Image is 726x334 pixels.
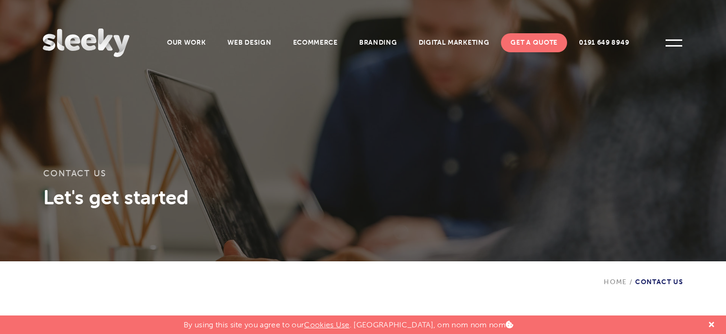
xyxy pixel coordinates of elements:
a: Digital Marketing [409,33,499,52]
a: Web Design [218,33,281,52]
a: 0191 649 8949 [569,33,638,52]
a: Our Work [157,33,216,52]
span: / [627,278,635,286]
div: Contact Us [604,261,683,286]
a: Branding [350,33,407,52]
h1: Contact Us [43,169,683,185]
img: Sleeky Web Design Newcastle [43,29,129,57]
p: By using this site you agree to our . [GEOGRAPHIC_DATA], om nom nom nom [184,315,513,329]
a: Ecommerce [284,33,347,52]
a: Get A Quote [501,33,567,52]
a: Home [604,278,627,286]
h3: Let's get started [43,185,683,209]
a: Cookies Use [304,320,350,329]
